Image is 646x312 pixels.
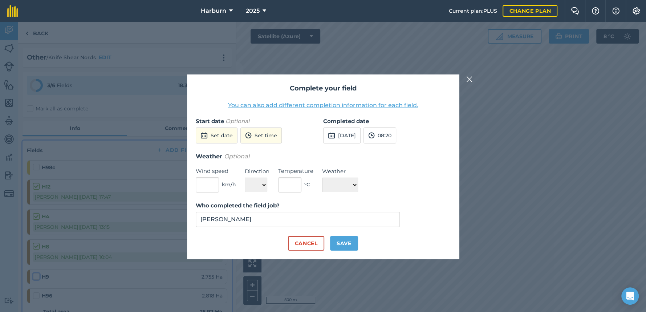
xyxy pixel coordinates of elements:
span: km/h [222,181,236,189]
em: Optional [226,118,249,125]
img: svg+xml;base64,PD94bWwgdmVyc2lvbj0iMS4wIiBlbmNvZGluZz0idXRmLTgiPz4KPCEtLSBHZW5lcmF0b3I6IEFkb2JlIE... [368,131,375,140]
img: svg+xml;base64,PD94bWwgdmVyc2lvbj0iMS4wIiBlbmNvZGluZz0idXRmLTgiPz4KPCEtLSBHZW5lcmF0b3I6IEFkb2JlIE... [245,131,252,140]
img: svg+xml;base64,PHN2ZyB4bWxucz0iaHR0cDovL3d3dy53My5vcmcvMjAwMC9zdmciIHdpZHRoPSIxNyIgaGVpZ2h0PSIxNy... [612,7,619,15]
img: svg+xml;base64,PD94bWwgdmVyc2lvbj0iMS4wIiBlbmNvZGluZz0idXRmLTgiPz4KPCEtLSBHZW5lcmF0b3I6IEFkb2JlIE... [328,131,335,140]
span: 2025 [246,7,260,15]
span: ° C [304,181,310,189]
label: Temperature [278,167,313,175]
strong: Start date [196,118,224,125]
div: Open Intercom Messenger [621,287,639,305]
button: Set time [240,127,282,143]
label: Direction [245,167,269,176]
label: Weather [322,167,358,176]
h3: Weather [196,152,451,161]
span: Current plan : PLUS [448,7,497,15]
span: Harburn [201,7,226,15]
img: svg+xml;base64,PD94bWwgdmVyc2lvbj0iMS4wIiBlbmNvZGluZz0idXRmLTgiPz4KPCEtLSBHZW5lcmF0b3I6IEFkb2JlIE... [200,131,208,140]
button: Set date [196,127,237,143]
button: You can also add different completion information for each field. [228,101,418,110]
button: [DATE] [323,127,361,143]
img: Two speech bubbles overlapping with the left bubble in the forefront [571,7,580,15]
em: Optional [224,153,249,160]
a: Change plan [503,5,557,17]
strong: Completed date [323,118,369,125]
img: A question mark icon [591,7,600,15]
button: 08:20 [363,127,396,143]
h2: Complete your field [196,83,451,94]
strong: Who completed the field job? [196,202,280,209]
button: Save [330,236,358,251]
img: svg+xml;base64,PHN2ZyB4bWxucz0iaHR0cDovL3d3dy53My5vcmcvMjAwMC9zdmciIHdpZHRoPSIyMiIgaGVpZ2h0PSIzMC... [466,75,473,84]
img: A cog icon [632,7,641,15]
label: Wind speed [196,167,236,175]
img: fieldmargin Logo [7,5,18,17]
button: Cancel [288,236,324,251]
